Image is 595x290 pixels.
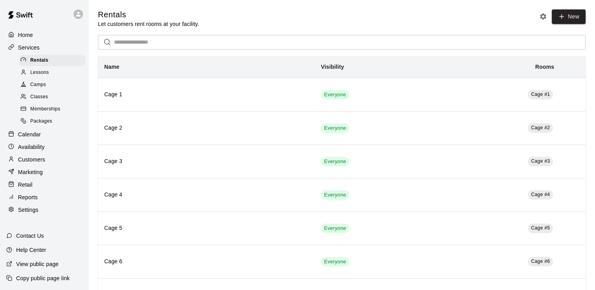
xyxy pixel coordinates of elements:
div: Packages [19,116,85,127]
p: Calendar [18,130,41,138]
span: Everyone [321,125,349,132]
div: Classes [19,92,85,103]
b: Name [104,64,120,70]
a: Customers [6,154,82,165]
h6: Cage 3 [104,157,308,166]
p: Reports [18,193,38,201]
a: Marketing [6,166,82,178]
p: Customers [18,156,45,163]
span: Packages [30,117,52,125]
div: This service is visible to all of your customers [321,190,349,200]
p: Availability [18,143,45,151]
a: Availability [6,141,82,153]
h6: Cage 4 [104,191,308,199]
span: Classes [30,93,48,101]
p: Services [18,44,40,51]
a: Calendar [6,128,82,140]
h6: Cage 5 [104,224,308,233]
p: Retail [18,181,33,189]
h6: Cage 2 [104,124,308,132]
button: Rental settings [537,11,549,22]
div: This service is visible to all of your customers [321,90,349,99]
span: Cage #6 [531,259,550,264]
a: New [552,9,586,24]
span: Everyone [321,225,349,232]
p: Settings [18,206,39,214]
p: Help Center [16,246,46,254]
a: Settings [6,204,82,216]
div: Rentals [19,55,85,66]
span: Everyone [321,91,349,99]
a: Lessons [19,66,88,79]
span: Camps [30,81,46,89]
div: This service is visible to all of your customers [321,157,349,166]
a: Reports [6,191,82,203]
h6: Cage 6 [104,257,308,266]
span: Cage #3 [531,158,550,164]
a: Home [6,29,82,41]
p: Copy public page link [16,274,70,282]
span: Everyone [321,191,349,199]
span: Lessons [30,69,49,77]
a: Classes [19,91,88,103]
p: View public page [16,260,59,268]
a: Camps [19,79,88,91]
a: Retail [6,179,82,191]
span: Memberships [30,105,60,113]
div: Camps [19,79,85,90]
b: Rooms [535,64,554,70]
span: Everyone [321,258,349,266]
h5: Rentals [98,9,199,20]
h6: Cage 1 [104,90,308,99]
p: Let customers rent rooms at your facility. [98,20,199,28]
span: Cage #5 [531,225,550,231]
div: This service is visible to all of your customers [321,123,349,133]
span: Cage #1 [531,92,550,97]
a: Packages [19,116,88,128]
p: Marketing [18,168,43,176]
p: Contact Us [16,232,44,240]
span: Cage #4 [531,192,550,197]
span: Rentals [30,57,48,64]
a: Rentals [19,54,88,66]
span: Cage #2 [531,125,550,130]
div: This service is visible to all of your customers [321,224,349,233]
div: Lessons [19,67,85,78]
a: Memberships [19,103,88,116]
b: Visibility [321,64,344,70]
a: Services [6,42,82,53]
div: This service is visible to all of your customers [321,257,349,266]
div: Memberships [19,104,85,115]
span: Everyone [321,158,349,165]
p: Home [18,31,33,39]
